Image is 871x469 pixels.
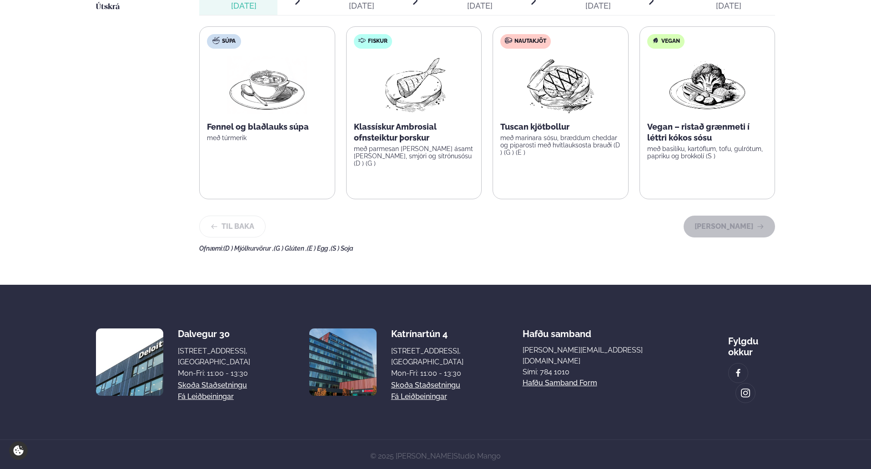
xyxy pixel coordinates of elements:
[227,56,307,114] img: Soup.png
[373,56,454,114] img: Fish.png
[391,368,463,379] div: Mon-Fri: 11:00 - 13:30
[572,0,624,11] div: [DATE]
[354,121,474,143] p: Klassískur Ambrosial ofnsteiktur þorskur
[523,367,669,378] p: Sími: 784 1010
[391,328,463,339] div: Katrínartún 4
[368,38,388,45] span: Fiskur
[307,245,331,252] span: (E ) Egg ,
[9,441,28,460] a: Cookie settings
[212,37,220,44] img: soup.svg
[178,346,250,368] div: [STREET_ADDRESS], [GEOGRAPHIC_DATA]
[338,0,385,11] div: [DATE]
[523,321,591,339] span: Hafðu samband
[178,380,247,391] a: Skoða staðsetningu
[452,0,508,11] div: [DATE]
[309,328,377,396] img: image alt
[706,0,751,11] div: [DATE]
[354,145,474,167] p: með parmesan [PERSON_NAME] ásamt [PERSON_NAME], smjöri og sítrónusósu (D ) (G )
[207,134,327,141] p: með túrmerik
[207,121,327,132] p: Fennel og blaðlauks súpa
[96,328,163,396] img: image alt
[523,345,669,367] a: [PERSON_NAME][EMAIL_ADDRESS][DOMAIN_NAME]
[729,363,748,383] a: image alt
[728,328,775,358] div: Fylgdu okkur
[667,56,747,114] img: Vegan.png
[358,37,366,44] img: fish.svg
[391,346,463,368] div: [STREET_ADDRESS], [GEOGRAPHIC_DATA]
[647,121,768,143] p: Vegan – ristað grænmeti í léttri kókos sósu
[96,3,120,11] span: Útskrá
[199,216,266,237] button: Til baka
[684,216,775,237] button: [PERSON_NAME]
[520,56,601,114] img: Beef-Meat.png
[199,245,775,252] div: Ofnæmi:
[96,2,120,13] a: Útskrá
[661,38,680,45] span: Vegan
[652,37,659,44] img: Vegan.svg
[736,383,755,403] a: image alt
[274,245,307,252] span: (G ) Glúten ,
[523,378,597,388] a: Hafðu samband form
[500,121,621,132] p: Tuscan kjötbollur
[178,328,250,339] div: Dalvegur 30
[505,37,512,44] img: beef.svg
[391,380,460,391] a: Skoða staðsetningu
[178,368,250,379] div: Mon-Fri: 11:00 - 13:30
[391,391,447,402] a: Fá leiðbeiningar
[514,38,546,45] span: Nautakjöt
[733,368,743,378] img: image alt
[331,245,353,252] span: (S ) Soja
[178,391,234,402] a: Fá leiðbeiningar
[740,388,750,398] img: image alt
[231,0,257,11] div: [DATE]
[500,134,621,156] p: með marinara sósu, bræddum cheddar og piparosti með hvítlauksosta brauði (D ) (G ) (E )
[370,452,501,460] span: © 2025 [PERSON_NAME]
[223,245,274,252] span: (D ) Mjólkurvörur ,
[222,38,236,45] span: Súpa
[647,145,768,160] p: með basilíku, kartöflum, tofu, gulrótum, papriku og brokkolí (S )
[453,452,501,460] a: Studio Mango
